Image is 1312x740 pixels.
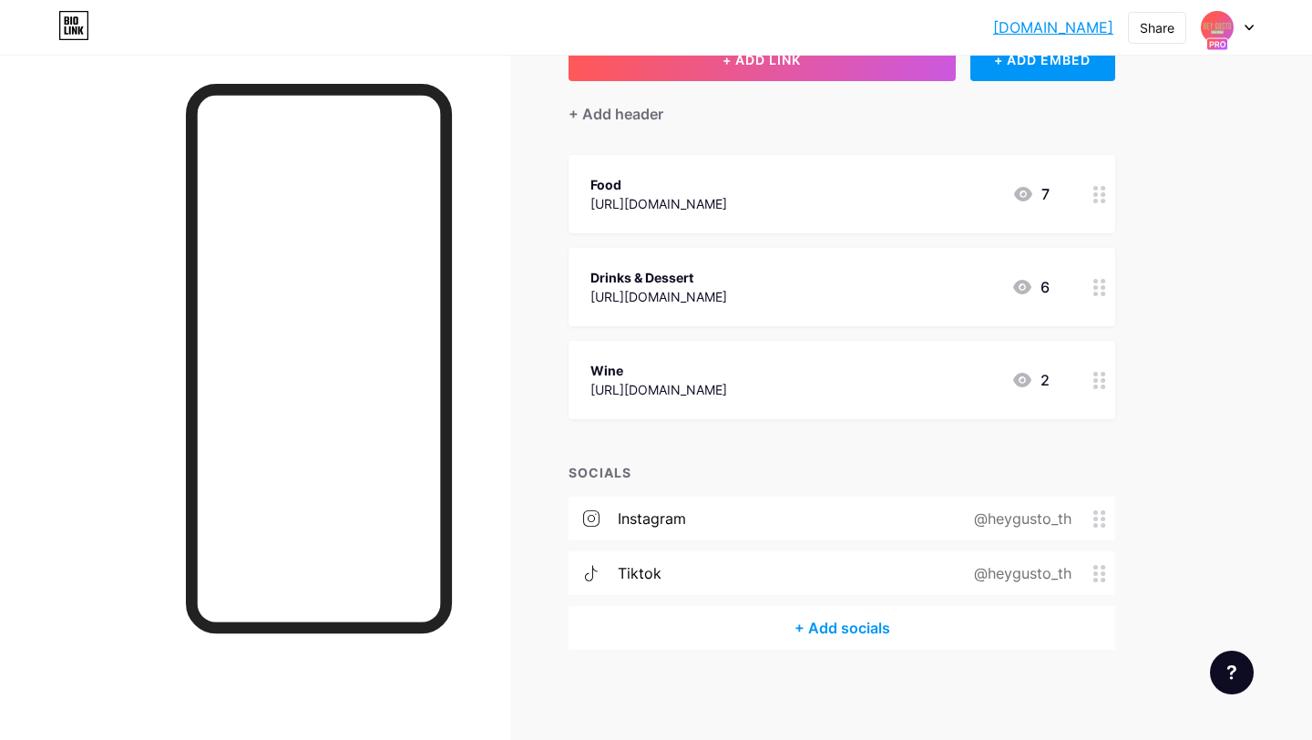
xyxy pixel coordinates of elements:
a: [DOMAIN_NAME] [993,16,1113,38]
div: Wine [590,361,727,380]
div: 6 [1011,276,1050,298]
div: [URL][DOMAIN_NAME] [590,194,727,213]
span: + ADD LINK [723,52,801,67]
div: SOCIALS [569,463,1115,482]
div: 7 [1012,183,1050,205]
div: + Add socials [569,606,1115,650]
div: [URL][DOMAIN_NAME] [590,380,727,399]
div: @heygusto_th [945,508,1093,529]
button: + ADD LINK [569,37,956,81]
img: Krittapot [1200,10,1235,45]
div: [URL][DOMAIN_NAME] [590,287,727,306]
div: + ADD EMBED [970,37,1115,81]
div: Drinks & Dessert [590,268,727,287]
div: instagram [618,508,686,529]
div: Food [590,175,727,194]
div: + Add header [569,103,663,125]
div: @heygusto_th [945,562,1093,584]
div: 2 [1011,369,1050,391]
div: Share [1140,18,1174,37]
div: tiktok [618,562,661,584]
